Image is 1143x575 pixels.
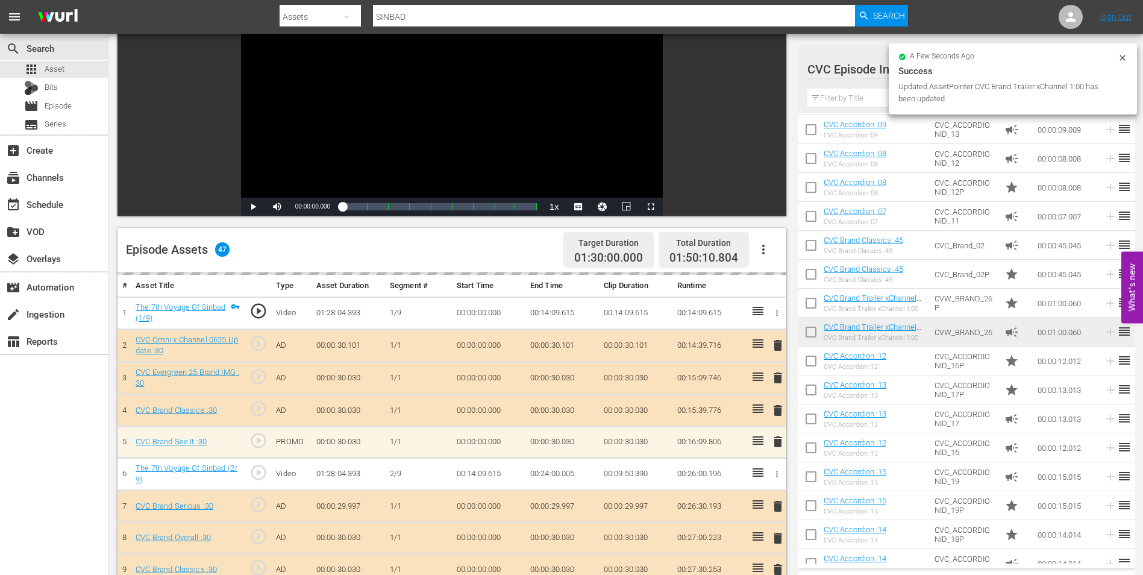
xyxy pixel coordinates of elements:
[271,275,312,297] th: Type
[930,404,1000,433] td: CVC_ACCORDIONID_17
[312,275,385,297] th: Asset Duration
[615,198,639,216] button: Picture-in-Picture
[1033,260,1099,289] td: 00:00:45.045
[265,198,289,216] button: Mute
[672,362,746,394] td: 00:15:09.746
[930,318,1000,347] td: CVW_BRAND_26
[1004,441,1019,455] span: Ad
[385,362,452,394] td: 1/1
[1004,527,1019,542] span: Promo
[930,491,1000,520] td: CVC_ACCORDIONID_19P
[824,294,921,312] a: CVC Brand Trailer xChannel 1:00
[45,81,58,93] span: Bits
[672,275,746,297] th: Runtime
[452,491,525,523] td: 00:00:00.000
[672,297,746,329] td: 00:14:09.615
[312,426,385,458] td: 00:00:30.030
[824,351,886,360] a: CVC Accordion :12
[824,507,886,515] div: CVC Accordion :15
[271,458,312,491] td: Video
[1104,210,1117,223] svg: Add to Episode
[824,421,886,429] div: CVC Accordion :13
[525,395,599,427] td: 00:00:30.030
[452,275,525,297] th: Start Time
[385,329,452,362] td: 1/1
[45,63,64,75] span: Asset
[824,149,886,158] a: CVC Accordion :08
[312,329,385,362] td: 00:00:30.101
[599,275,672,297] th: Clip Duration
[1004,470,1019,484] span: Ad
[117,297,131,329] td: 1
[136,463,237,484] a: The 7th Voyage Of Sinbad (2/9)
[6,143,20,158] span: Create
[525,491,599,523] td: 00:00:29.997
[1033,520,1099,549] td: 00:00:14.014
[136,368,239,388] a: CVC Evergreen 25 Brand IMG :30
[574,251,643,265] span: 01:30:00.000
[824,363,886,371] div: CVC Accordion :12
[6,307,20,322] span: Ingestion
[824,479,886,486] div: CVC Accordion :15
[117,458,131,491] td: 6
[1104,239,1117,252] svg: Add to Episode
[24,99,39,113] span: Episode
[312,297,385,329] td: 01:28:04.393
[824,380,886,389] a: CVC Accordion :13
[136,406,217,415] a: CVC Brand Classics :30
[1117,324,1132,339] span: reorder
[249,400,268,418] span: play_circle_outline
[1104,181,1117,194] svg: Add to Episode
[1117,469,1132,483] span: reorder
[385,458,452,491] td: 2/9
[824,189,886,197] div: CVC Accordion :08
[824,525,886,534] a: CVC Accordion :14
[672,458,746,491] td: 00:26:00.196
[824,334,925,342] div: CVC Brand Trailer xChannel 1:00
[1117,411,1132,426] span: reorder
[930,144,1000,173] td: CVC_ACCORDIONID_12
[1117,440,1132,454] span: reorder
[1004,180,1019,195] span: Promo
[525,329,599,362] td: 00:00:30.101
[525,297,599,329] td: 00:14:09.615
[136,565,217,574] a: CVC Brand Classics :30
[241,198,265,216] button: Play
[1104,383,1117,397] svg: Add to Episode
[215,242,230,257] span: 47
[824,536,886,544] div: CVC Accordion :14
[385,275,452,297] th: Segment #
[1117,353,1132,368] span: reorder
[136,437,207,446] a: CVC Brand See It :30
[6,198,20,212] span: event_available
[1104,412,1117,426] svg: Add to Episode
[249,302,268,320] span: play_circle_outline
[930,173,1000,202] td: CVC_ACCORDIONID_12P
[824,120,886,129] a: CVC Accordion :09
[452,297,525,329] td: 00:00:00.000
[271,395,312,427] td: AD
[574,234,643,251] div: Target Duration
[312,458,385,491] td: 01:28:04.393
[312,395,385,427] td: 00:00:30.030
[1033,202,1099,231] td: 00:00:07.007
[807,52,1113,86] div: CVC Episode Ingest
[1104,354,1117,368] svg: Add to Episode
[6,171,20,185] span: Channels
[1004,556,1019,571] span: Ad
[1004,354,1019,368] span: Promo
[1104,499,1117,512] svg: Add to Episode
[452,395,525,427] td: 00:00:00.000
[1033,289,1099,318] td: 00:01:00.060
[271,297,312,329] td: Video
[295,203,330,210] span: 00:00:00.000
[824,265,903,274] a: CVC Brand Classics :45
[117,491,131,523] td: 7
[1033,173,1099,202] td: 00:00:08.008
[1104,528,1117,541] svg: Add to Episode
[312,362,385,394] td: 00:00:30.030
[599,491,672,523] td: 00:00:29.997
[385,522,452,554] td: 1/1
[669,251,738,265] span: 01:50:10.804
[1004,267,1019,281] span: Promo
